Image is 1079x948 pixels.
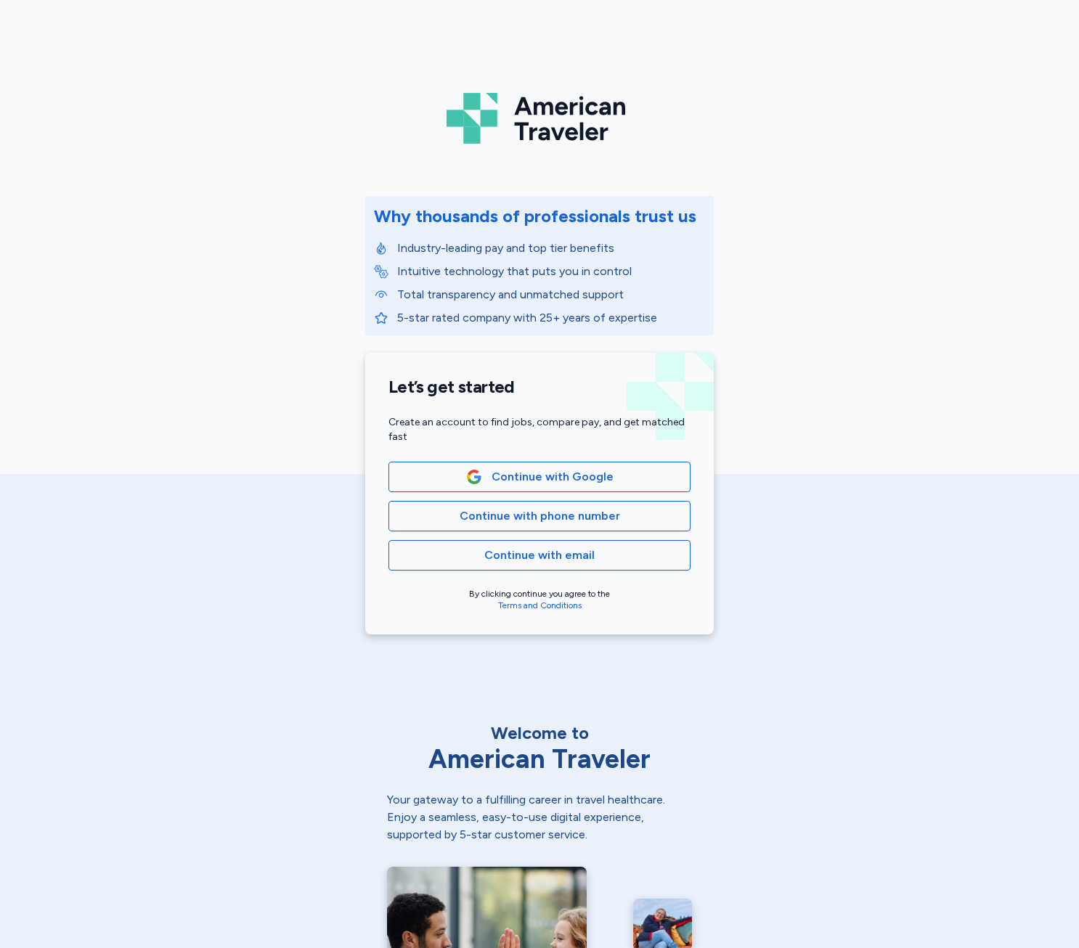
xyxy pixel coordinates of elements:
[388,501,691,531] button: Continue with phone number
[447,87,632,150] img: Logo
[397,286,705,303] p: Total transparency and unmatched support
[387,745,692,774] div: American Traveler
[397,309,705,327] p: 5-star rated company with 25+ years of expertise
[397,240,705,257] p: Industry-leading pay and top tier benefits
[388,540,691,571] button: Continue with email
[498,600,582,610] a: Terms and Conditions
[484,547,595,564] span: Continue with email
[387,722,692,745] div: Welcome to
[388,588,691,611] div: By clicking continue you agree to the
[397,263,705,280] p: Intuitive technology that puts you in control
[374,205,696,228] div: Why thousands of professionals trust us
[388,462,691,492] button: Google LogoContinue with Google
[492,468,614,486] span: Continue with Google
[387,791,692,843] div: Your gateway to a fulfilling career in travel healthcare. Enjoy a seamless, easy-to-use digital e...
[466,469,482,485] img: Google Logo
[460,507,620,525] span: Continue with phone number
[388,376,691,398] h1: Let’s get started
[388,415,691,444] div: Create an account to find jobs, compare pay, and get matched fast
